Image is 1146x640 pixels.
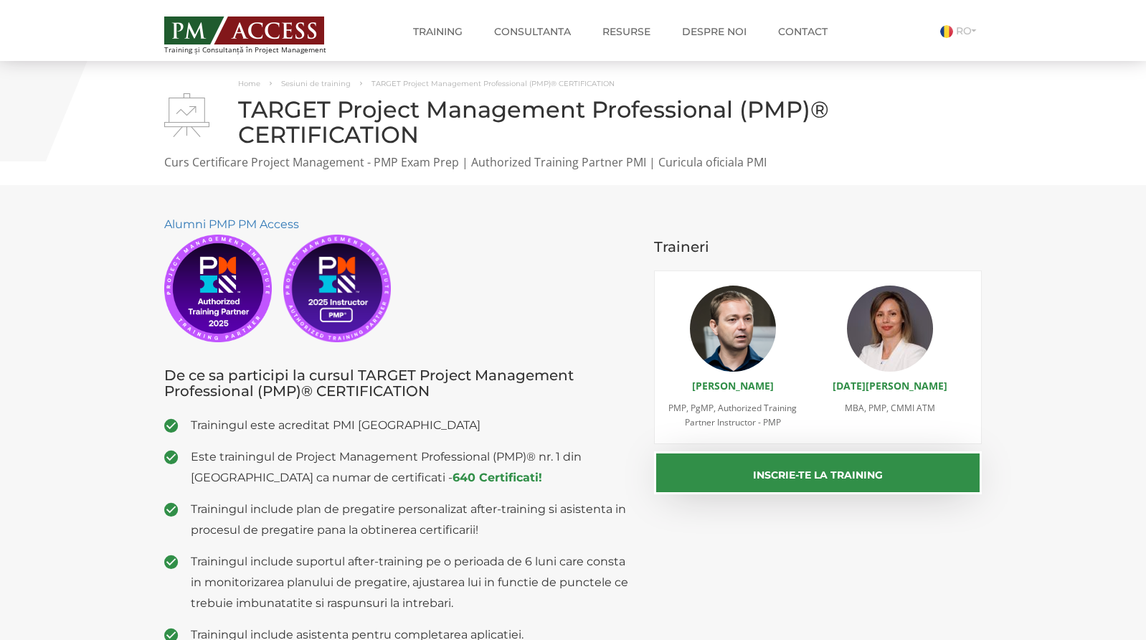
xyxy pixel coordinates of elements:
[164,97,982,147] h1: TARGET Project Management Professional (PMP)® CERTIFICATION
[164,46,353,54] span: Training și Consultanță în Project Management
[668,402,797,428] span: PMP, PgMP, Authorized Training Partner Instructor - PMP
[402,17,473,46] a: Training
[845,402,935,414] span: MBA, PMP, CMMI ATM
[164,12,353,54] a: Training și Consultanță în Project Management
[191,415,633,436] span: Trainingul este acreditat PMI [GEOGRAPHIC_DATA]
[833,379,947,392] a: [DATE][PERSON_NAME]
[164,154,982,171] p: Curs Certificare Project Management - PMP Exam Prep | Authorized Training Partner PMI | Curicula ...
[281,79,351,88] a: Sesiuni de training
[671,17,757,46] a: Despre noi
[371,79,615,88] span: TARGET Project Management Professional (PMP)® CERTIFICATION
[164,367,633,399] h3: De ce sa participi la cursul TARGET Project Management Professional (PMP)® CERTIFICATION
[692,379,774,392] a: [PERSON_NAME]
[654,239,982,255] h3: Traineri
[767,17,838,46] a: Contact
[453,471,542,484] a: 640 Certificati!
[164,17,324,44] img: PM ACCESS - Echipa traineri si consultanti certificati PMP: Narciss Popescu, Mihai Olaru, Monica ...
[940,24,982,37] a: RO
[654,451,982,494] button: Inscrie-te la training
[191,499,633,540] span: Trainingul include plan de pregatire personalizat after-training si asistenta in procesul de preg...
[940,25,953,38] img: Romana
[238,79,260,88] a: Home
[483,17,582,46] a: Consultanta
[191,446,633,488] span: Este trainingul de Project Management Professional (PMP)® nr. 1 din [GEOGRAPHIC_DATA] ca numar de...
[592,17,661,46] a: Resurse
[164,217,299,231] a: Alumni PMP PM Access
[164,93,209,137] img: TARGET Project Management Professional (PMP)® CERTIFICATION
[191,551,633,613] span: Trainingul include suportul after-training pe o perioada de 6 luni care consta in monitorizarea p...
